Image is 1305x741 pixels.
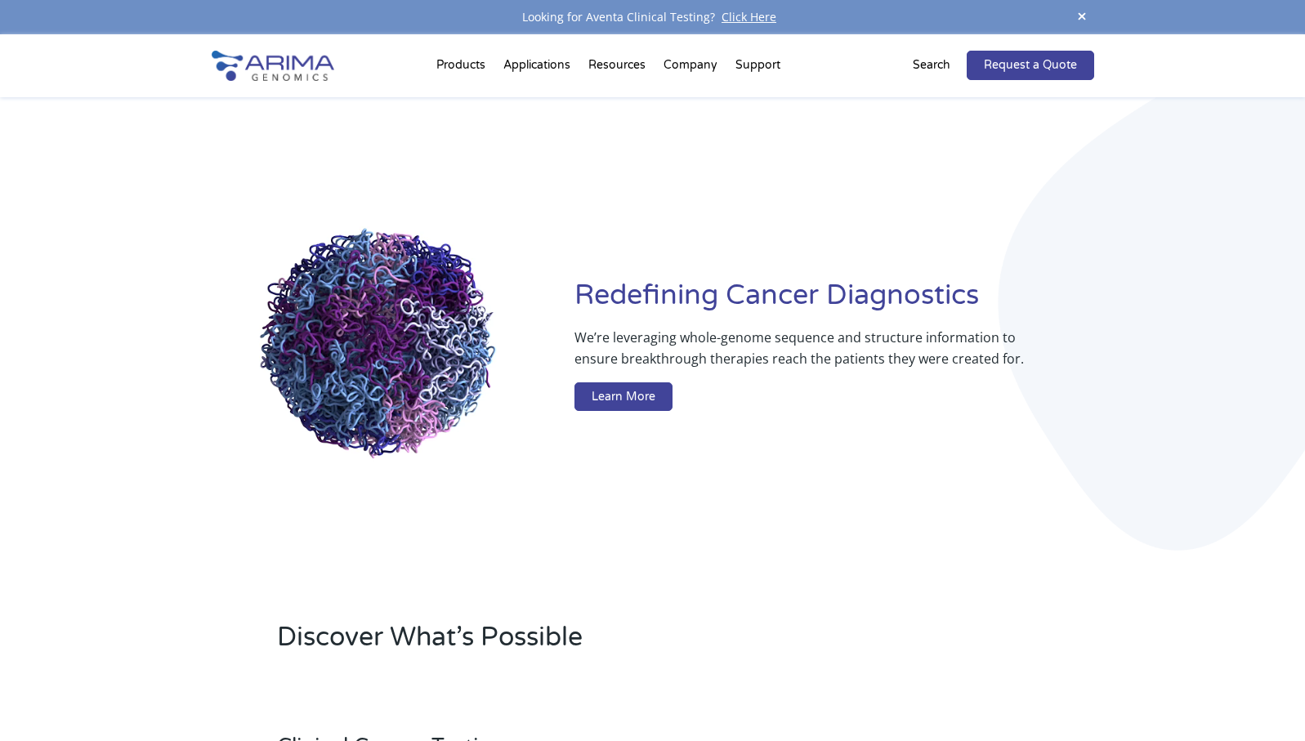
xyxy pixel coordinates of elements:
h1: Redefining Cancer Diagnostics [574,277,1093,327]
p: Search [913,55,950,76]
a: Click Here [715,9,783,25]
img: Arima-Genomics-logo [212,51,334,81]
p: We’re leveraging whole-genome sequence and structure information to ensure breakthrough therapies... [574,327,1028,382]
div: Looking for Aventa Clinical Testing? [212,7,1094,28]
h2: Discover What’s Possible [277,619,861,668]
a: Learn More [574,382,673,412]
a: Request a Quote [967,51,1094,80]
